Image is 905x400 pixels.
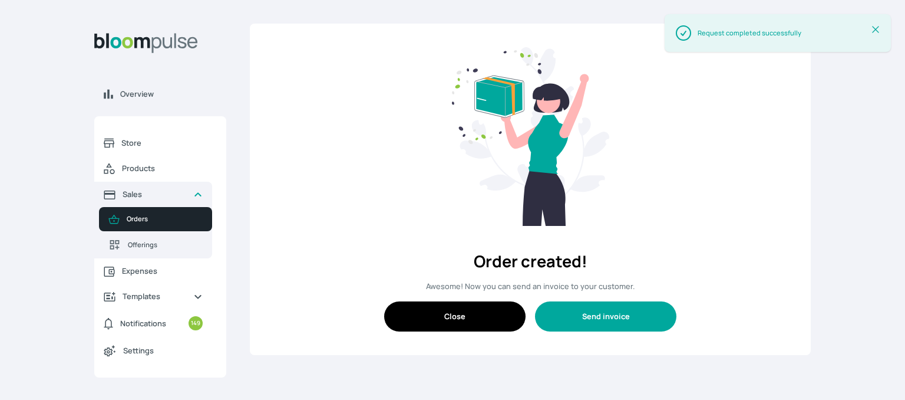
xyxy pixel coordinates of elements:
[121,137,203,149] span: Store
[94,130,212,156] a: Store
[123,189,184,200] span: Sales
[189,316,203,330] small: 149
[94,33,198,53] img: Bloom Logo
[417,281,644,292] p: Awesome! Now you can send an invoice to your customer.
[99,207,212,231] a: Orders
[94,182,212,207] a: Sales
[384,301,526,332] button: Close
[122,265,203,277] span: Expenses
[94,337,212,363] a: Settings
[123,345,203,356] span: Settings
[698,28,801,38] div: Request completed successfully
[123,291,184,302] span: Templates
[94,258,212,284] a: Expenses
[128,240,203,250] span: Offerings
[120,318,166,329] span: Notifications
[122,163,203,174] span: Products
[120,88,217,100] span: Overview
[94,309,212,337] a: Notifications149
[99,231,212,258] a: Offerings
[474,226,587,281] h2: Order created!
[535,301,676,332] button: Send invoice
[94,81,226,107] a: Overview
[127,214,203,224] span: Orders
[452,47,609,226] img: happy.svg
[94,156,212,182] a: Products
[94,24,226,386] aside: Sidebar
[94,284,212,309] a: Templates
